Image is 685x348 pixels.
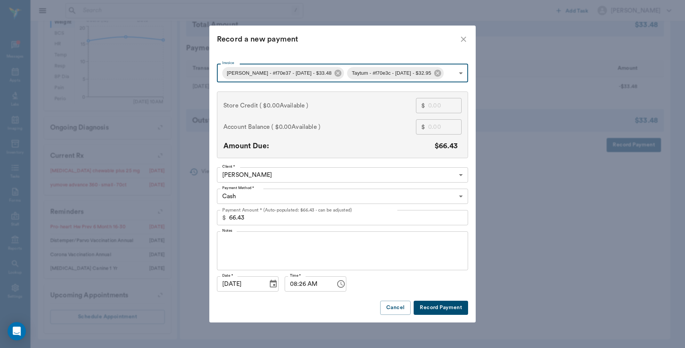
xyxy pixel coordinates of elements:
[266,276,281,292] button: Choose date, selected date is Sep 8, 2025
[222,67,344,79] div: [PERSON_NAME] - #f70e37 - [DATE] - $33.48
[223,101,308,110] span: Store Credit ( )
[223,141,269,152] p: Amount Due:
[459,35,468,44] button: close
[229,210,468,225] input: 0.00
[435,141,458,152] p: $66.43
[347,69,436,77] span: Taytum - #f70e3c - [DATE] - $32.95
[263,101,305,110] span: $0.00 Available
[421,122,425,132] p: $
[217,167,468,183] div: [PERSON_NAME]
[223,122,320,132] span: Account Balance ( )
[222,228,233,233] label: Notes
[333,276,349,292] button: Choose time, selected time is 8:26 AM
[414,301,468,315] button: Record Payment
[428,119,462,135] input: 0.00
[217,276,263,292] input: MM/DD/YYYY
[285,276,330,292] input: hh:mm aa
[222,60,234,66] label: Invoice
[217,189,468,204] div: Cash
[421,101,425,110] p: $
[222,164,235,169] label: Client *
[428,98,462,113] input: 0.00
[222,185,254,191] label: Payment Method *
[275,122,317,132] span: $0.00 Available
[222,213,226,222] p: $
[222,273,233,278] label: Date *
[222,69,336,77] span: [PERSON_NAME] - #f70e37 - [DATE] - $33.48
[8,322,26,340] div: Open Intercom Messenger
[222,207,352,213] p: Payment Amount * (Auto-populated: $66.43 - can be adjusted)
[217,33,459,45] div: Record a new payment
[347,67,444,79] div: Taytum - #f70e3c - [DATE] - $32.95
[290,273,301,278] label: Time *
[380,301,411,315] button: Cancel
